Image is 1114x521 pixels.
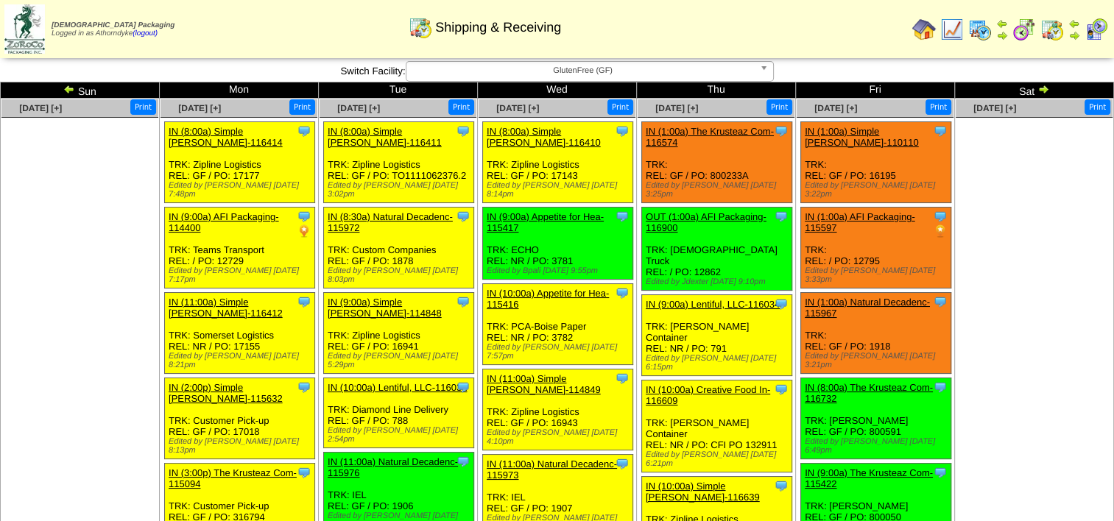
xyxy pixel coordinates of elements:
img: line_graph.gif [940,18,964,41]
a: IN (1:00a) The Krusteaz Com-116574 [646,126,774,148]
a: IN (1:00a) Natural Decadenc-115967 [805,297,930,319]
a: [DATE] [+] [337,103,380,113]
div: TRK: Diamond Line Delivery REL: GF / PO: 788 [324,378,474,448]
div: TRK: Zipline Logistics REL: GF / PO: 17143 [483,122,633,203]
div: TRK: Custom Companies REL: GF / PO: 1878 [324,208,474,288]
div: TRK: REL: GF / PO: 1918 [801,293,951,374]
div: TRK: Zipline Logistics REL: GF / PO: 16941 [324,293,474,374]
img: calendarprod.gif [968,18,992,41]
span: Logged in as Athorndyke [52,21,174,38]
div: TRK: REL: GF / PO: 800233A [642,122,792,203]
div: Edited by [PERSON_NAME] [DATE] 3:22pm [805,181,951,199]
span: [DATE] [+] [496,103,539,113]
a: [DATE] [+] [178,103,221,113]
div: Edited by [PERSON_NAME] [DATE] 8:03pm [328,266,473,284]
td: Sun [1,82,160,99]
a: OUT (1:00a) AFI Packaging-116900 [646,211,766,233]
td: Fri [796,82,955,99]
td: Thu [637,82,796,99]
img: calendarinout.gif [409,15,432,39]
img: Tooltip [774,478,789,493]
button: Print [926,99,951,115]
a: IN (8:00a) The Krusteaz Com-116732 [805,382,933,404]
a: [DATE] [+] [814,103,857,113]
span: Shipping & Receiving [435,20,561,35]
span: [DEMOGRAPHIC_DATA] Packaging [52,21,174,29]
a: IN (10:00a) Creative Food In-116609 [646,384,770,406]
div: Edited by [PERSON_NAME] [DATE] 8:21pm [169,352,314,369]
div: Edited by [PERSON_NAME] [DATE] 3:21pm [805,352,951,369]
div: Edited by Jdexter [DATE] 9:10pm [646,277,792,286]
td: Wed [478,82,637,99]
div: TRK: REL: GF / PO: 16195 [801,122,951,203]
img: Tooltip [933,380,948,394]
span: GlutenFree (GF) [412,62,754,79]
img: Tooltip [456,380,470,394]
button: Print [766,99,792,115]
td: Mon [160,82,319,99]
img: Tooltip [774,297,789,311]
a: IN (10:00a) Appetite for Hea-115416 [487,288,609,310]
div: TRK: Zipline Logistics REL: GF / PO: TO1111062376.2 [324,122,474,203]
div: TRK: REL: / PO: 12795 [801,208,951,288]
a: IN (8:00a) Simple [PERSON_NAME]-116410 [487,126,601,148]
div: TRK: [DEMOGRAPHIC_DATA] Truck REL: / PO: 12862 [642,208,792,291]
a: [DATE] [+] [655,103,698,113]
a: IN (10:00a) Lentiful, LLC-116031 [328,382,467,393]
div: Edited by [PERSON_NAME] [DATE] 3:25pm [646,181,792,199]
a: IN (11:00a) Natural Decadenc-115973 [487,458,617,481]
a: [DATE] [+] [973,103,1016,113]
a: IN (8:00a) Simple [PERSON_NAME]-116414 [169,126,283,148]
img: Tooltip [615,209,630,224]
img: Tooltip [297,380,311,394]
a: IN (8:00a) Simple [PERSON_NAME]-116411 [328,126,442,148]
img: home.gif [912,18,936,41]
div: TRK: Teams Transport REL: / PO: 12729 [165,208,315,288]
img: Tooltip [933,465,948,480]
img: Tooltip [297,124,311,138]
a: IN (1:00a) Simple [PERSON_NAME]-110110 [805,126,919,148]
div: TRK: ECHO REL: NR / PO: 3781 [483,208,633,280]
img: arrowright.gif [1068,29,1080,41]
td: Tue [319,82,478,99]
div: Edited by [PERSON_NAME] [DATE] 6:21pm [646,450,792,468]
img: calendarcustomer.gif [1085,18,1108,41]
a: IN (2:00p) Simple [PERSON_NAME]-115632 [169,382,283,404]
img: Tooltip [615,124,630,138]
img: Tooltip [297,465,311,480]
a: IN (9:00a) Appetite for Hea-115417 [487,211,604,233]
div: TRK: Zipline Logistics REL: GF / PO: 16943 [483,369,633,450]
a: IN (9:00a) Simple [PERSON_NAME]-114848 [328,297,442,319]
img: zoroco-logo-small.webp [4,4,45,54]
img: Tooltip [774,124,789,138]
a: IN (9:00a) Lentiful, LLC-116034 [646,299,780,310]
div: Edited by [PERSON_NAME] [DATE] 6:49pm [805,437,951,455]
button: Print [607,99,633,115]
a: IN (9:00a) The Krusteaz Com-115422 [805,467,933,489]
a: [DATE] [+] [19,103,62,113]
a: IN (9:00a) AFI Packaging-114400 [169,211,279,233]
button: Print [1085,99,1110,115]
img: PO [933,224,948,238]
div: Edited by [PERSON_NAME] [DATE] 5:29pm [328,352,473,369]
img: arrowright.gif [996,29,1008,41]
div: Edited by Bpali [DATE] 9:55pm [487,266,632,275]
img: Tooltip [933,209,948,224]
a: IN (11:00a) Natural Decadenc-115976 [328,456,458,478]
div: TRK: Somerset Logistics REL: NR / PO: 17155 [165,293,315,374]
div: Edited by [PERSON_NAME] [DATE] 7:57pm [487,343,632,361]
button: Print [289,99,315,115]
img: arrowleft.gif [63,83,75,95]
div: TRK: [PERSON_NAME] Container REL: NR / PO: CFI PO 132911 [642,380,792,472]
img: Tooltip [297,294,311,309]
img: PO [297,224,311,238]
a: IN (11:00a) Simple [PERSON_NAME]-116412 [169,297,283,319]
a: IN (10:00a) Simple [PERSON_NAME]-116639 [646,481,760,503]
img: Tooltip [774,382,789,397]
a: IN (11:00a) Simple [PERSON_NAME]-114849 [487,373,601,395]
